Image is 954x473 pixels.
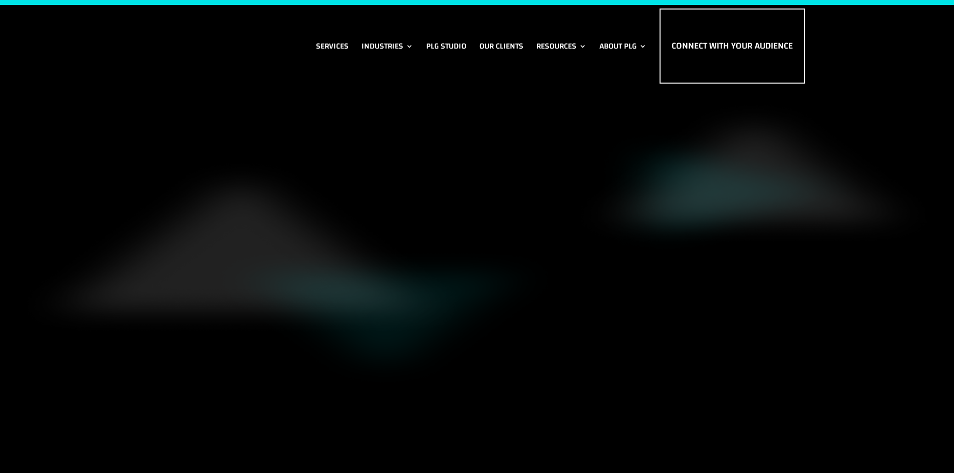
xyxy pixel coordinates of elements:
a: Industries [362,9,413,84]
a: Resources [536,9,586,84]
a: PLG Studio [426,9,466,84]
a: About PLG [599,9,647,84]
a: Services [316,9,349,84]
a: Our Clients [479,9,523,84]
a: Connect with Your Audience [660,9,805,84]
